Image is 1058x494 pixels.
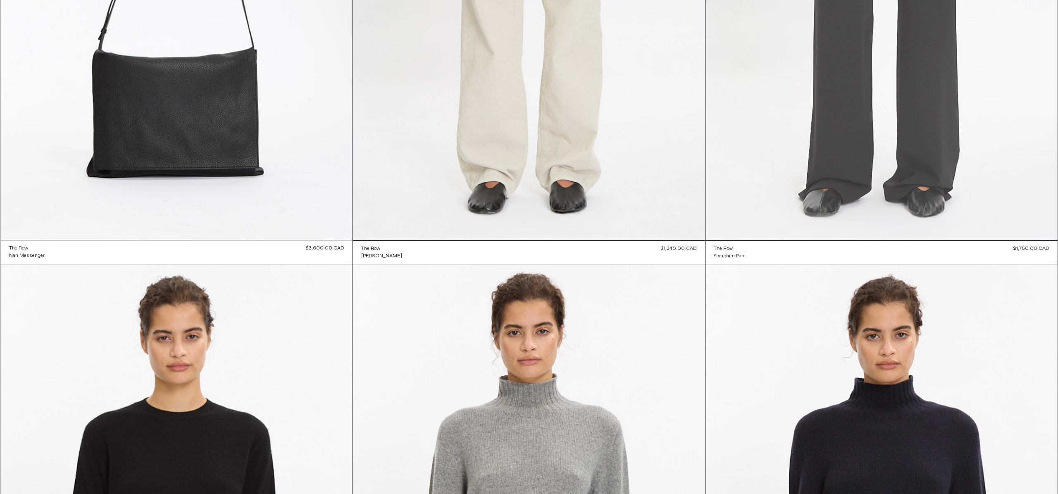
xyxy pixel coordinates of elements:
[361,252,402,260] a: [PERSON_NAME]
[9,245,28,252] div: The Row
[714,245,733,252] div: The Row
[361,253,402,260] div: [PERSON_NAME]
[714,252,746,260] a: Seraphim Pant
[361,245,380,252] div: The Row
[661,245,697,252] div: $1,340.00 CAD
[306,245,344,252] div: $3,600.00 CAD
[1013,245,1049,252] div: $1,750.00 CAD
[361,245,402,252] a: The Row
[714,253,746,260] div: Seraphim Pant
[9,245,45,252] a: The Row
[714,245,746,252] a: The Row
[9,252,45,259] a: Nan Messenger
